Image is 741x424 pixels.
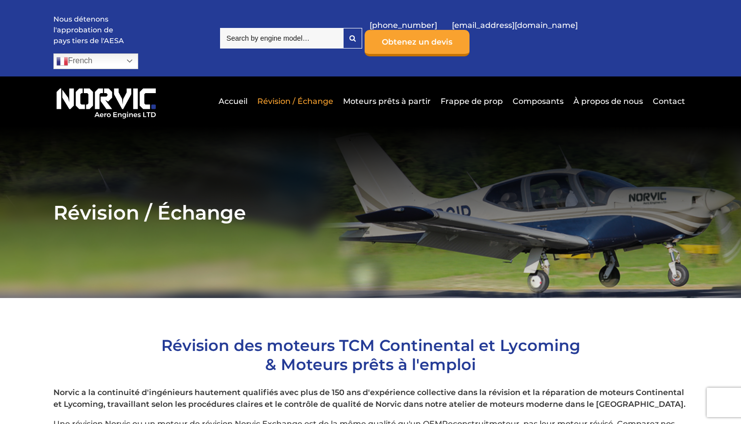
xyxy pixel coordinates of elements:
[447,13,583,37] a: [EMAIL_ADDRESS][DOMAIN_NAME]
[216,89,250,113] a: Accueil
[365,13,442,37] a: [PHONE_NUMBER]
[510,89,566,113] a: Composants
[53,388,686,409] strong: Norvic a la continuité d'ingénieurs hautement qualifiés avec plus de 150 ans d'expérience collect...
[650,89,685,113] a: Contact
[53,14,127,46] p: Nous détenons l'approbation de pays tiers de l'AESA
[571,89,645,113] a: À propos de nous
[255,89,336,113] a: Révision / Échange
[53,53,138,69] a: French
[365,30,469,56] a: Obtenez un devis
[56,55,68,67] img: fr
[53,200,688,224] h2: Révision / Échange
[438,89,505,113] a: Frappe de prop
[53,84,159,120] img: Logo de Norvic Aero Engines
[341,89,433,113] a: Moteurs prêts à partir
[220,28,343,49] input: Search by engine model…
[161,336,580,374] span: Révision des moteurs TCM Continental et Lycoming & Moteurs prêts à l'emploi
